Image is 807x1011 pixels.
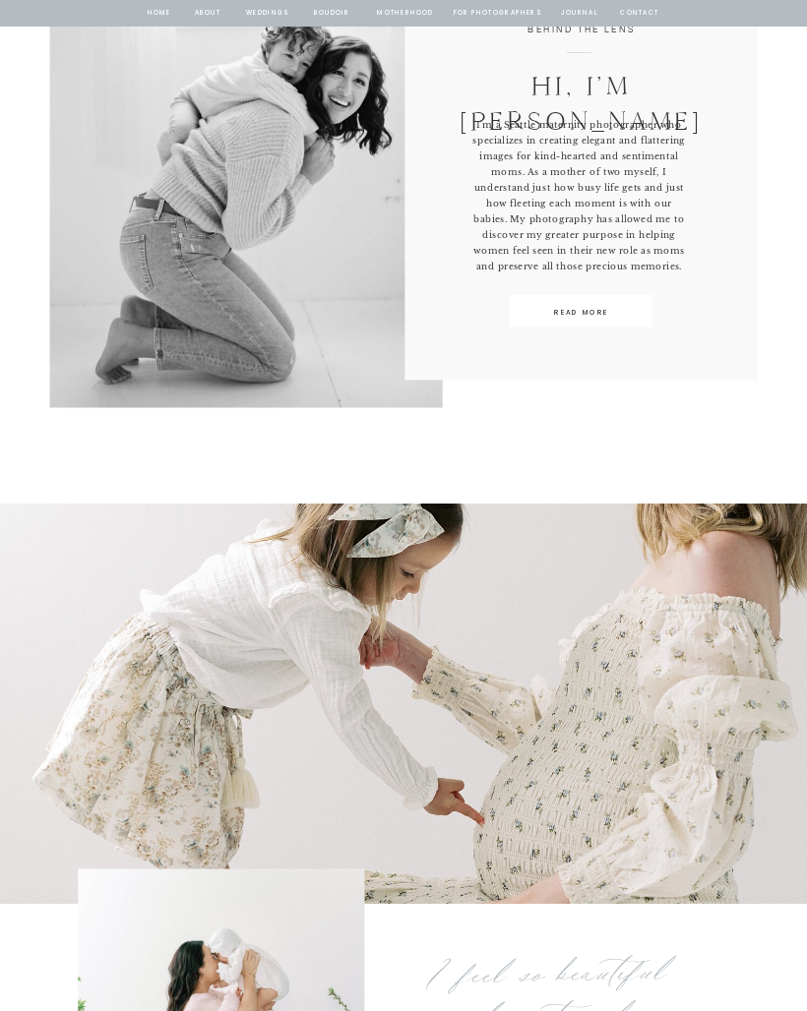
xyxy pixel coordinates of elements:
[377,8,433,20] a: Motherhood
[515,23,648,37] h3: behind the lens
[194,8,222,20] a: about
[559,8,600,20] a: journal
[459,69,704,99] p: Hi, I’m [PERSON_NAME]
[403,963,692,999] h3: I feel so beautiful and emotional...
[454,8,541,20] a: for photographers
[313,8,351,20] a: BOUDOIR
[244,8,289,20] a: Weddings
[520,307,643,319] a: READ MORE
[147,8,172,20] a: home
[618,8,661,20] a: contact
[470,118,688,276] p: I'm a Seattle maternity photographer who specializes in creating elegant and flattering images fo...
